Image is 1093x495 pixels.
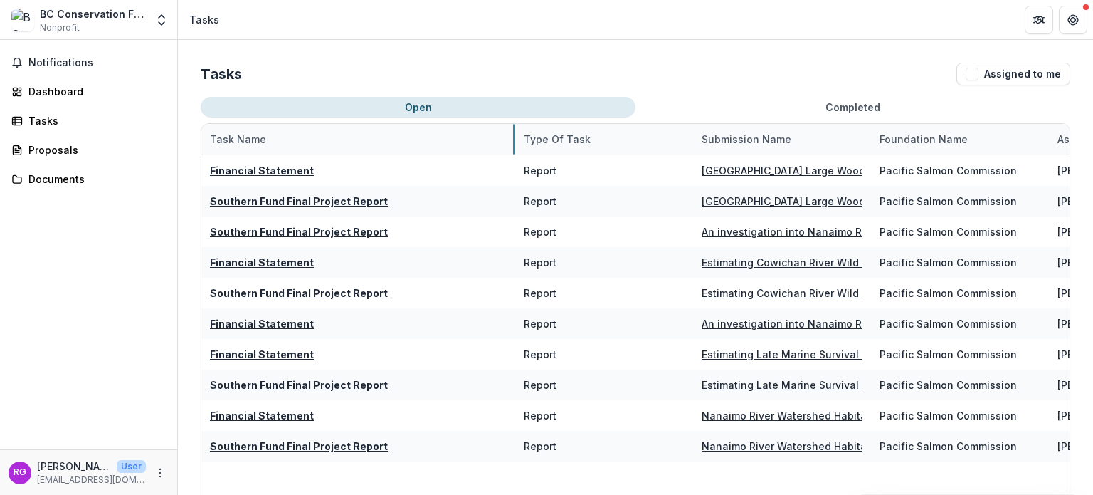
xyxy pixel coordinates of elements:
[37,474,146,486] p: [EMAIL_ADDRESS][DOMAIN_NAME]
[28,84,160,99] div: Dashboard
[524,255,556,270] div: Report
[702,410,976,422] a: Nanaimo River Watershed Habitat Enhancement (2025)
[524,163,556,178] div: Report
[210,226,388,238] a: Southern Fund Final Project Report
[28,113,160,128] div: Tasks
[14,468,26,477] div: Rina Guxholli
[871,124,1049,155] div: Foundation Name
[880,439,1017,454] div: Pacific Salmon Commission
[524,408,556,423] div: Report
[524,347,556,362] div: Report
[880,408,1017,423] div: Pacific Salmon Commission
[702,195,1084,207] a: [GEOGRAPHIC_DATA] Large Woody Debris Structure Review and Maintenance
[201,97,635,118] button: Open
[693,124,871,155] div: Submission Name
[184,9,225,30] nav: breadcrumb
[117,460,146,473] p: User
[201,66,242,83] h2: Tasks
[702,440,976,452] a: Nanaimo River Watershed Habitat Enhancement (2025)
[524,316,556,331] div: Report
[210,440,388,452] a: Southern Fund Final Project Report
[6,51,171,74] button: Notifications
[1025,6,1053,34] button: Partners
[152,6,171,34] button: Open entity switcher
[880,224,1017,239] div: Pacific Salmon Commission
[28,142,160,157] div: Proposals
[871,132,976,147] div: Foundation Name
[6,138,171,162] a: Proposals
[524,224,556,239] div: Report
[880,286,1017,301] div: Pacific Salmon Commission
[524,439,556,454] div: Report
[210,348,314,360] a: Financial Statement
[6,109,171,132] a: Tasks
[515,132,599,147] div: Type of Task
[37,459,111,474] p: [PERSON_NAME]
[515,124,693,155] div: Type of Task
[210,379,388,391] a: Southern Fund Final Project Report
[201,132,275,147] div: Task Name
[880,194,1017,209] div: Pacific Salmon Commission
[880,347,1017,362] div: Pacific Salmon Commission
[635,97,1070,118] button: Completed
[1059,6,1087,34] button: Get Help
[40,6,146,21] div: BC Conservation Foundation (Nanaimo Office)
[40,21,80,34] span: Nonprofit
[28,57,166,69] span: Notifications
[210,165,314,177] a: Financial Statement
[189,12,219,27] div: Tasks
[210,195,388,207] a: Southern Fund Final Project Report
[152,464,169,481] button: More
[702,165,1084,177] a: [GEOGRAPHIC_DATA] Large Woody Debris Structure Review and Maintenance
[956,63,1070,85] button: Assigned to me
[210,256,314,269] a: Financial Statement
[693,132,800,147] div: Submission Name
[524,194,556,209] div: Report
[28,172,160,187] div: Documents
[6,80,171,103] a: Dashboard
[880,316,1017,331] div: Pacific Salmon Commission
[201,124,515,155] div: Task Name
[210,287,388,299] a: Southern Fund Final Project Report
[524,286,556,301] div: Report
[11,9,34,31] img: BC Conservation Foundation (Nanaimo Office)
[880,163,1017,178] div: Pacific Salmon Commission
[210,410,314,422] a: Financial Statement
[880,255,1017,270] div: Pacific Salmon Commission
[880,377,1017,392] div: Pacific Salmon Commission
[210,318,314,330] a: Financial Statement
[6,167,171,191] a: Documents
[524,377,556,392] div: Report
